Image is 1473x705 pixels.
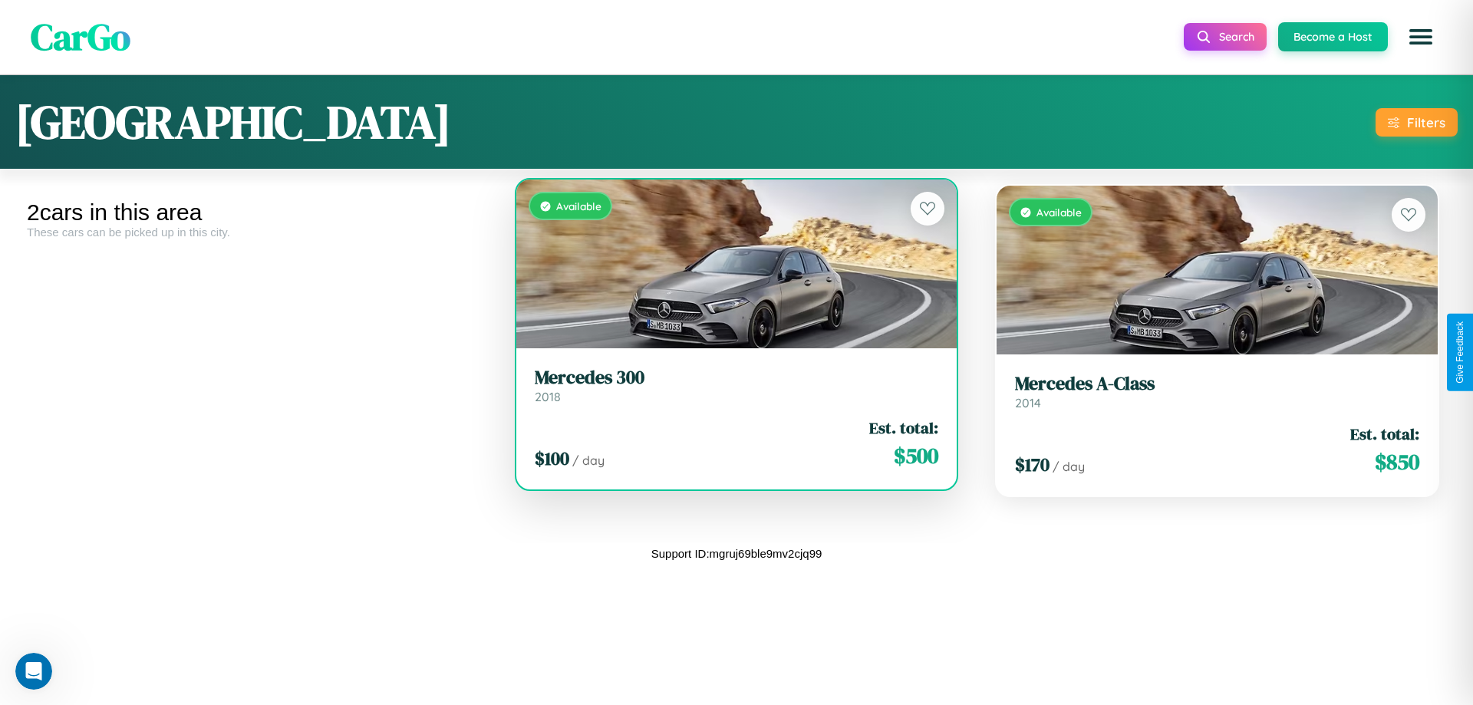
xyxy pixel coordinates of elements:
div: 2 cars in this area [27,199,485,226]
span: Available [556,199,601,212]
iframe: Intercom live chat [15,653,52,690]
div: Give Feedback [1455,321,1465,384]
span: 2014 [1015,395,1041,410]
span: / day [572,453,605,468]
span: $ 500 [894,440,938,471]
span: $ 170 [1015,452,1050,477]
button: Filters [1376,108,1458,137]
span: 2018 [535,389,561,404]
div: These cars can be picked up in this city. [27,226,485,239]
span: Est. total: [869,417,938,439]
div: Filters [1407,114,1445,130]
a: Mercedes 3002018 [535,367,939,404]
span: / day [1053,459,1085,474]
span: Est. total: [1350,423,1419,445]
span: CarGo [31,12,130,62]
p: Support ID: mgruj69ble9mv2cjq99 [651,543,822,564]
span: $ 850 [1375,446,1419,477]
h1: [GEOGRAPHIC_DATA] [15,91,451,153]
button: Become a Host [1278,22,1388,51]
button: Search [1184,23,1267,51]
button: Open menu [1399,15,1442,58]
a: Mercedes A-Class2014 [1015,373,1419,410]
span: Available [1036,206,1082,219]
span: Search [1219,30,1254,44]
h3: Mercedes A-Class [1015,373,1419,395]
h3: Mercedes 300 [535,367,939,389]
span: $ 100 [535,446,569,471]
